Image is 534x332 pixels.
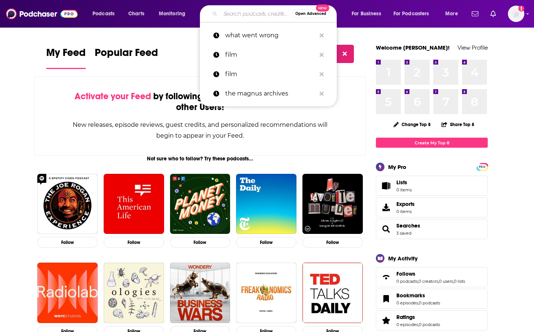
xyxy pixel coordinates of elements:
[346,8,390,20] button: open menu
[396,179,407,186] span: Lists
[316,4,329,12] span: New
[170,237,230,248] button: Follow
[302,174,363,234] img: My Favorite Murder with Karen Kilgariff and Georgia Hardstark
[441,117,475,132] button: Share Top 8
[95,46,158,69] a: Popular Feed
[225,26,316,45] p: what went wrong
[170,263,230,323] img: Business Wars
[396,292,440,299] a: Bookmarks
[396,270,415,277] span: Follows
[376,289,488,309] span: Bookmarks
[295,12,326,16] span: Open Advanced
[376,310,488,331] span: Ratings
[104,263,164,323] img: Ologies with Alie Ward
[445,9,458,19] span: More
[378,181,393,191] span: Lists
[419,300,440,306] a: 0 podcasts
[159,9,185,19] span: Monitoring
[453,279,454,284] span: ,
[170,174,230,234] img: Planet Money
[154,8,195,20] button: open menu
[376,138,488,148] a: Create My Top 8
[302,263,363,323] img: TED Talks Daily
[46,46,86,69] a: My Feed
[104,237,164,248] button: Follow
[440,8,467,20] button: open menu
[396,314,440,320] a: Ratings
[200,65,337,84] a: film
[378,202,393,213] span: Exports
[478,164,487,169] a: PRO
[236,174,296,234] img: The Daily
[220,8,292,20] input: Search podcasts, credits, & more...
[508,6,524,22] img: User Profile
[396,201,415,207] span: Exports
[418,322,419,327] span: ,
[123,8,149,20] a: Charts
[225,84,316,103] p: the magnus archives
[518,6,524,12] svg: Add a profile image
[72,91,328,113] div: by following Podcasts, Creators, Lists, and other Users!
[104,174,164,234] img: This American Life
[378,224,393,234] a: Searches
[389,8,440,20] button: open menu
[200,45,337,65] a: film
[396,231,411,236] a: 3 saved
[376,219,488,239] span: Searches
[478,164,487,170] span: PRO
[508,6,524,22] span: Logged in as jackiemayer
[72,119,328,141] div: New releases, episode reviews, guest credits, and personalized recommendations will begin to appe...
[458,44,488,51] a: View Profile
[128,9,144,19] span: Charts
[37,237,98,248] button: Follow
[396,270,465,277] a: Follows
[37,174,98,234] img: The Joe Rogan Experience
[389,120,435,129] button: Change Top 8
[75,91,151,102] span: Activate your Feed
[396,187,412,192] span: 0 items
[352,9,381,19] span: For Business
[438,279,439,284] span: ,
[396,300,418,306] a: 0 episodes
[87,8,124,20] button: open menu
[376,197,488,217] a: Exports
[388,255,418,262] div: My Activity
[302,237,363,248] button: Follow
[225,45,316,65] p: film
[376,176,488,196] a: Lists
[376,44,450,51] a: Welcome [PERSON_NAME]!
[378,272,393,282] a: Follows
[388,163,406,170] div: My Pro
[419,322,440,327] a: 0 podcasts
[95,46,158,63] span: Popular Feed
[393,9,429,19] span: For Podcasters
[200,26,337,45] a: what went wrong
[439,279,453,284] a: 0 users
[487,7,499,20] a: Show notifications dropdown
[396,322,418,327] a: 0 episodes
[418,300,419,306] span: ,
[396,292,425,299] span: Bookmarks
[236,263,296,323] img: Freakonomics Radio
[396,222,420,229] a: Searches
[200,84,337,103] a: the magnus archives
[92,9,114,19] span: Podcasts
[292,9,330,18] button: Open AdvancedNew
[46,46,86,63] span: My Feed
[225,65,316,84] p: film
[34,156,366,162] div: Not sure who to follow? Try these podcasts...
[37,263,98,323] a: Radiolab
[469,7,481,20] a: Show notifications dropdown
[396,314,415,320] span: Ratings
